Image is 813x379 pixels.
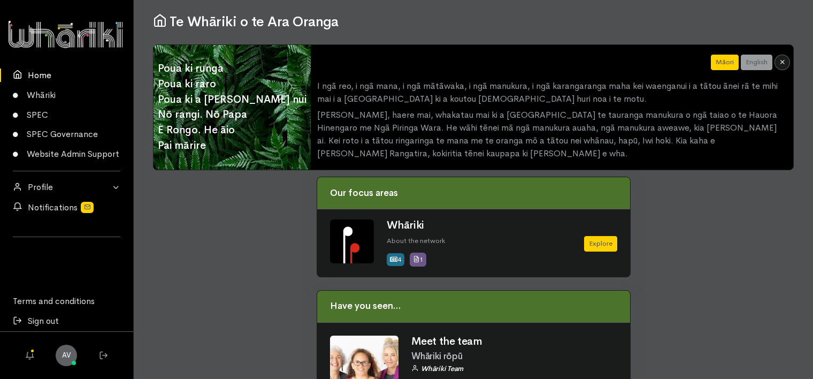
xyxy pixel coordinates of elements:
[317,109,787,160] p: [PERSON_NAME], haere mai, whakatau mai ki a [GEOGRAPHIC_DATA] te tauranga manukura o ngā taiao o ...
[711,55,739,70] button: Māori
[741,55,772,70] button: English
[56,345,77,366] a: AV
[387,218,424,232] a: Whāriki
[317,177,630,209] div: Our focus areas
[584,236,617,252] a: Explore
[66,252,67,252] iframe: LinkedIn Embedded Content
[154,57,311,158] span: Poua ki runga Poua ki raro Poua ki a [PERSON_NAME] nui Nō rangi. Nō Papa E Rongo. He āio Pai mārire
[153,13,794,30] h1: Te Whāriki o te Ara Oranga
[317,291,630,323] div: Have you seen...
[317,80,787,105] p: I ngā reo, i ngā mana, i ngā mātāwaka, i ngā manukura, i ngā karangaranga maha kei waenganui i a ...
[330,219,374,263] img: Whariki%20Icon_Icon_Tile.png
